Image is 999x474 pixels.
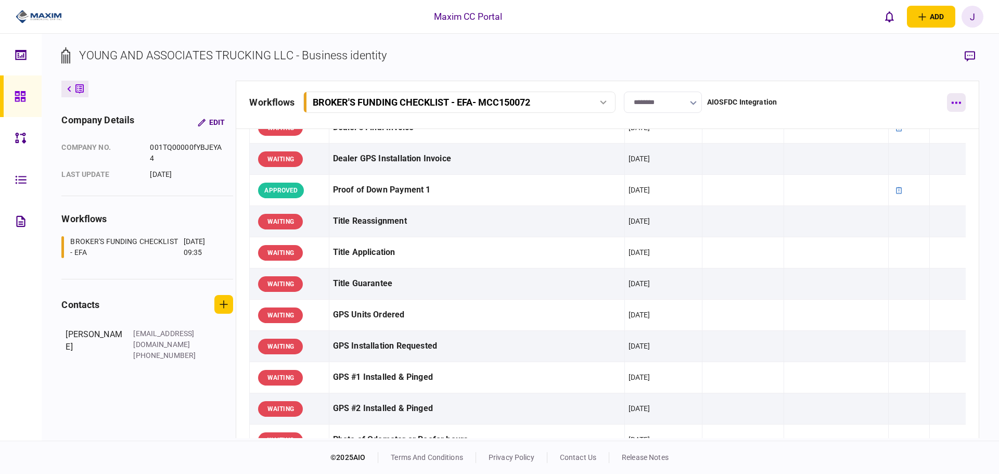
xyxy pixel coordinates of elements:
[333,178,621,202] div: Proof of Down Payment 1
[962,6,983,28] button: J
[258,432,303,448] div: WAITING
[133,328,201,350] div: [EMAIL_ADDRESS][DOMAIN_NAME]
[629,153,650,164] div: [DATE]
[303,92,616,113] button: BROKER'S FUNDING CHECKLIST - EFA- MCC150072
[61,169,139,180] div: last update
[150,169,225,180] div: [DATE]
[879,6,901,28] button: open notifications list
[560,453,596,462] a: contact us
[61,298,99,312] div: contacts
[79,47,387,64] div: YOUNG AND ASSOCIATES TRUCKING LLC - Business identity
[333,147,621,171] div: Dealer GPS Installation Invoice
[150,142,225,164] div: 001TQ00000fYBJEYA4
[629,310,650,320] div: [DATE]
[258,339,303,354] div: WAITING
[258,214,303,229] div: WAITING
[61,113,134,132] div: company details
[70,236,181,258] div: BROKER'S FUNDING CHECKLIST - EFA
[333,366,621,389] div: GPS #1 Installed & Pinged
[629,278,650,289] div: [DATE]
[629,434,650,445] div: [DATE]
[258,245,303,261] div: WAITING
[391,453,463,462] a: terms and conditions
[489,453,534,462] a: privacy policy
[629,372,650,382] div: [DATE]
[333,210,621,233] div: Title Reassignment
[629,247,650,258] div: [DATE]
[66,328,123,361] div: [PERSON_NAME]
[16,9,62,24] img: client company logo
[133,350,201,361] div: [PHONE_NUMBER]
[313,97,530,108] div: BROKER'S FUNDING CHECKLIST - EFA - MCC150072
[629,185,650,195] div: [DATE]
[333,397,621,420] div: GPS #2 Installed & Pinged
[258,151,303,167] div: WAITING
[629,341,650,351] div: [DATE]
[189,113,233,132] button: Edit
[333,428,621,452] div: Photo of Odometer or Reefer hours
[629,216,650,226] div: [DATE]
[184,236,221,258] div: [DATE] 09:35
[434,10,503,23] div: Maxim CC Portal
[249,95,294,109] div: workflows
[61,236,220,258] a: BROKER'S FUNDING CHECKLIST - EFA[DATE] 09:35
[907,6,955,28] button: open adding identity options
[258,401,303,417] div: WAITING
[333,335,621,358] div: GPS Installation Requested
[258,183,304,198] div: APPROVED
[333,241,621,264] div: Title Application
[707,97,777,108] div: AIOSFDC Integration
[258,308,303,323] div: WAITING
[258,370,303,386] div: WAITING
[622,453,669,462] a: release notes
[629,403,650,414] div: [DATE]
[333,303,621,327] div: GPS Units Ordered
[330,452,378,463] div: © 2025 AIO
[61,212,233,226] div: workflows
[258,276,303,292] div: WAITING
[61,142,139,164] div: company no.
[333,272,621,296] div: Title Guarantee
